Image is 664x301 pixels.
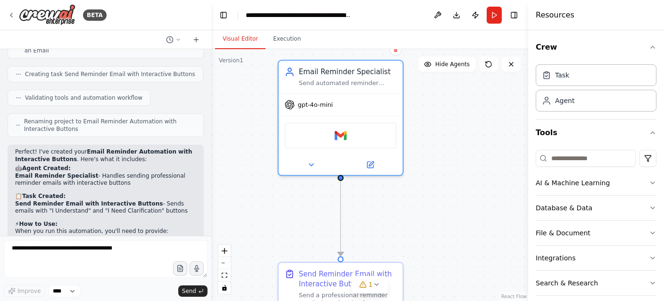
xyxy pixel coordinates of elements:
div: Integrations [536,253,575,263]
button: Hide left sidebar [217,9,230,22]
button: Improve [4,285,45,297]
p: Perfect! I've created your . Here's what it includes: [15,148,196,163]
button: fit view [218,269,231,282]
button: Visual Editor [215,29,266,49]
div: Search & Research [536,278,598,288]
button: zoom in [218,245,231,257]
strong: Email Reminder Specialist [15,172,98,179]
button: Database & Data [536,196,656,220]
button: Hide Agents [418,57,475,72]
button: 1 [352,276,388,293]
button: Send [178,285,207,297]
div: Agent [555,96,574,105]
li: - Sends emails with "I Understand" and "I Need Clarification" buttons [15,200,196,215]
button: File & Document [536,221,656,245]
g: Edge from 526ccdfb-5a91-43b3-abb7-43529e8d7af1 to 6efd6889-1038-4804-9935-3a91bf2fe238 [336,180,346,256]
h2: 📋 [15,193,196,200]
img: Gmail [334,129,347,142]
button: Crew [536,34,656,60]
span: 1 [369,280,373,289]
div: File & Document [536,228,590,238]
strong: Email Reminder Automation with Interactive Buttons [15,148,192,163]
div: Send Reminder Email with Interactive Buttons [299,269,396,289]
a: React Flow attribution [501,294,527,299]
div: Send automated reminder emails with interactive buttons that allow recipients to indicate their u... [299,79,396,87]
span: gpt-4o-mini [298,101,333,109]
div: Version 1 [219,57,243,64]
li: - Handles sending professional reminder emails with interactive buttons [15,172,196,187]
span: Creating task Send Reminder Email with Interactive Buttons [25,70,195,78]
strong: Send Reminder Email with Interactive Buttons [15,200,163,207]
nav: breadcrumb [246,10,352,20]
span: Hide Agents [435,60,470,68]
button: Start a new chat [189,34,204,45]
button: toggle interactivity [218,282,231,294]
strong: How to Use: [19,221,58,227]
button: Search & Research [536,271,656,295]
button: Tools [536,120,656,146]
div: AI & Machine Learning [536,178,610,188]
p: When you run this automation, you'll need to provide: [15,228,196,235]
div: Database & Data [536,203,592,213]
div: BETA [83,9,107,21]
div: Crew [536,60,656,119]
button: Upload files [173,261,187,275]
h2: ⚡ [15,221,196,228]
button: Hide right sidebar [507,9,521,22]
button: Execution [266,29,308,49]
span: Validating tools and automation workflow [25,94,142,102]
div: Task [555,70,569,80]
button: Click to speak your automation idea [190,261,204,275]
button: Open in side panel [341,159,398,171]
strong: Agent Created: [22,165,71,172]
button: AI & Machine Learning [536,171,656,195]
span: Improve [17,287,41,295]
div: Email Reminder SpecialistSend automated reminder emails with interactive buttons that allow recip... [278,60,404,176]
button: Switch to previous chat [162,34,185,45]
img: Logo [19,4,75,26]
strong: Task Created: [22,193,66,199]
h4: Resources [536,9,574,21]
div: Email Reminder Specialist [299,67,396,77]
span: Send [182,287,196,295]
button: Delete node [390,43,402,55]
h2: 🤖 [15,165,196,172]
span: Renaming project to Email Reminder Automation with Interactive Buttons [24,118,196,133]
button: zoom out [218,257,231,269]
div: React Flow controls [218,245,231,294]
button: Integrations [536,246,656,270]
